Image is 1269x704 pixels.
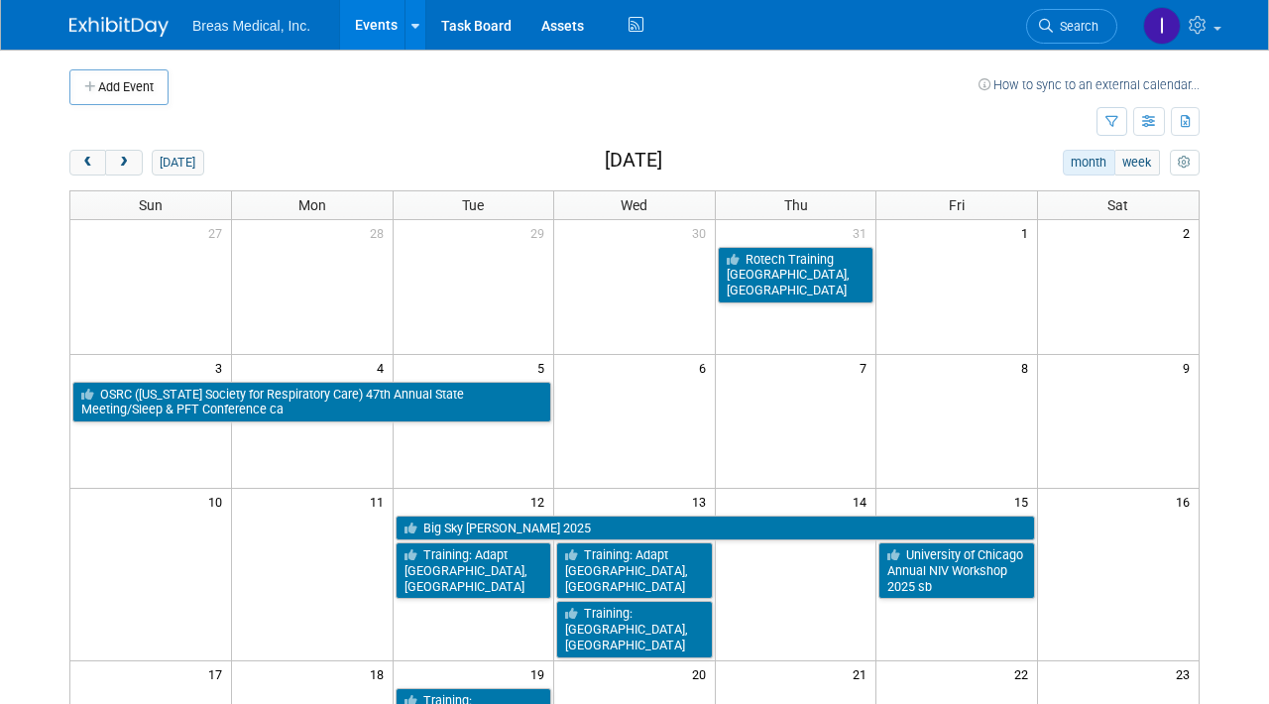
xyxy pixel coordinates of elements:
a: Big Sky [PERSON_NAME] 2025 [396,516,1035,541]
span: 2 [1181,220,1199,245]
span: Fri [949,197,965,213]
span: 9 [1181,355,1199,380]
span: Thu [784,197,808,213]
span: 13 [690,489,715,514]
img: ExhibitDay [69,17,169,37]
button: Add Event [69,69,169,105]
span: Sat [1107,197,1128,213]
span: 4 [375,355,393,380]
span: Tue [462,197,484,213]
button: myCustomButton [1170,150,1200,176]
a: University of Chicago Annual NIV Workshop 2025 sb [878,542,1035,599]
a: How to sync to an external calendar... [979,77,1200,92]
span: 11 [368,489,393,514]
span: 31 [851,220,875,245]
span: 29 [528,220,553,245]
span: 30 [690,220,715,245]
button: next [105,150,142,176]
span: 21 [851,661,875,686]
a: Training: Adapt [GEOGRAPHIC_DATA], [GEOGRAPHIC_DATA] [556,542,713,599]
i: Personalize Calendar [1178,157,1191,170]
span: 12 [528,489,553,514]
span: 8 [1019,355,1037,380]
h2: [DATE] [605,150,662,172]
span: 22 [1012,661,1037,686]
button: month [1063,150,1115,176]
a: Rotech Training [GEOGRAPHIC_DATA], [GEOGRAPHIC_DATA] [718,247,874,303]
span: Sun [139,197,163,213]
a: OSRC ([US_STATE] Society for Respiratory Care) 47th Annual State Meeting/Sleep & PFT Conference ca [72,382,551,422]
span: 14 [851,489,875,514]
span: 17 [206,661,231,686]
span: Breas Medical, Inc. [192,18,310,34]
span: 7 [858,355,875,380]
a: Search [1026,9,1117,44]
span: Mon [298,197,326,213]
span: 20 [690,661,715,686]
a: Training: [GEOGRAPHIC_DATA], [GEOGRAPHIC_DATA] [556,601,713,657]
span: 19 [528,661,553,686]
span: 5 [535,355,553,380]
a: Training: Adapt [GEOGRAPHIC_DATA], [GEOGRAPHIC_DATA] [396,542,552,599]
span: 27 [206,220,231,245]
span: 23 [1174,661,1199,686]
span: 16 [1174,489,1199,514]
span: 28 [368,220,393,245]
button: [DATE] [152,150,204,176]
span: 1 [1019,220,1037,245]
span: Wed [621,197,647,213]
button: prev [69,150,106,176]
img: Inga Dolezar [1143,7,1181,45]
span: 15 [1012,489,1037,514]
span: 10 [206,489,231,514]
span: 18 [368,661,393,686]
span: Search [1053,19,1098,34]
button: week [1114,150,1160,176]
span: 6 [697,355,715,380]
span: 3 [213,355,231,380]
